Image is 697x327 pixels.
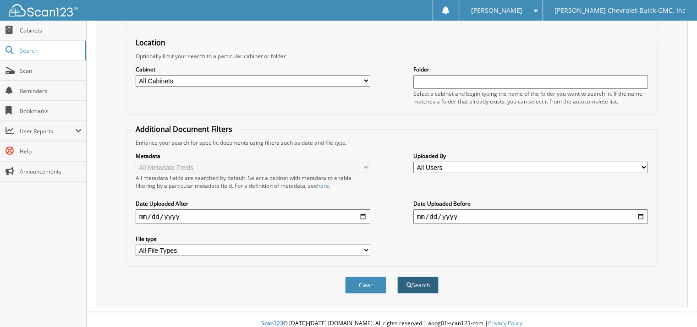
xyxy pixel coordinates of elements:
span: Reminders [20,87,82,95]
label: Date Uploaded Before [413,200,648,207]
div: Enhance your search for specific documents using filters such as date and file type. [131,139,653,147]
span: User Reports [20,127,75,135]
img: scan123-logo-white.svg [9,4,78,16]
div: Optionally limit your search to a particular cabinet or folder [131,52,653,60]
span: Scan123 [261,319,283,327]
span: Scan [20,67,82,75]
legend: Location [131,38,170,48]
button: Clear [345,277,386,294]
div: Select a cabinet and begin typing the name of the folder you want to search in. If the name match... [413,90,648,105]
button: Search [397,277,439,294]
span: Bookmarks [20,107,82,115]
div: All metadata fields are searched by default. Select a cabinet with metadata to enable filtering b... [136,174,370,190]
label: Cabinet [136,65,370,73]
label: File type [136,235,370,243]
a: Privacy Policy [488,319,522,327]
label: Metadata [136,152,370,160]
label: Uploaded By [413,152,648,160]
span: Help [20,147,82,155]
iframe: Chat Widget [651,283,697,327]
legend: Additional Document Filters [131,124,237,134]
input: start [136,209,370,224]
label: Folder [413,65,648,73]
span: [PERSON_NAME] Chevrolet-Buick-GMC, Inc [554,8,686,13]
span: Announcements [20,168,82,175]
label: Date Uploaded After [136,200,370,207]
span: Search [20,47,80,54]
a: here [317,182,329,190]
input: end [413,209,648,224]
span: [PERSON_NAME] [471,8,522,13]
span: Cabinets [20,27,82,34]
